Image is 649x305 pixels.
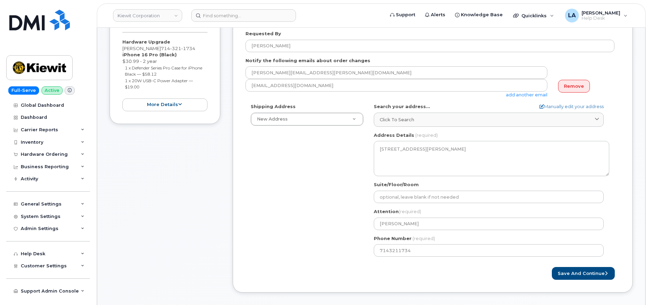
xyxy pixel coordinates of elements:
[619,275,644,300] iframe: Messenger Launcher
[385,8,420,22] a: Support
[431,11,445,18] span: Alerts
[251,103,296,110] label: Shipping Address
[257,116,288,122] span: New Address
[245,40,614,52] input: Example: John Smith
[461,11,503,18] span: Knowledge Base
[582,16,620,21] span: Help Desk
[170,46,181,51] span: 321
[380,116,414,123] span: Click to search
[245,79,547,92] input: Example: john@appleseed.com
[374,235,411,242] label: Phone Number
[558,80,590,93] a: Remove
[374,181,419,188] label: Suite/Floor/Room
[508,9,559,22] div: Quicklinks
[374,141,609,176] textarea: [STREET_ADDRESS][PERSON_NAME]
[552,267,615,280] button: Save and Continue
[122,52,177,57] strong: iPhone 16 Pro (Black)
[521,13,547,18] span: Quicklinks
[374,132,414,139] label: Address Details
[506,92,547,97] a: add another email
[245,66,547,79] input: Example: john@appleseed.com
[374,103,430,110] label: Search your address...
[113,9,182,22] a: Kiewit Corporation
[374,191,604,203] input: optional, leave blank if not needed
[251,113,363,125] a: New Address
[396,11,415,18] span: Support
[539,103,604,110] a: Manually edit your address
[125,65,202,77] small: 1 x Defender Series Pro Case for iPhone Black — $58.12
[245,30,281,37] label: Requested By
[399,209,421,214] span: (required)
[412,236,435,241] span: (required)
[374,208,421,215] label: Attention
[568,11,576,20] span: LA
[245,57,370,64] label: Notify the following emails about order changes
[122,39,207,111] div: [PERSON_NAME] $30.99 - 2 year
[420,8,450,22] a: Alerts
[161,46,195,51] span: 714
[122,98,207,111] button: more details
[181,46,195,51] span: 1734
[560,9,632,22] div: Lanette Aparicio
[374,113,604,127] a: Click to search
[415,132,438,138] span: (required)
[125,78,193,90] small: 1 x 20W USB-C Power Adapter — $19.00
[191,9,296,22] input: Find something...
[582,10,620,16] span: [PERSON_NAME]
[450,8,508,22] a: Knowledge Base
[122,39,170,45] strong: Hardware Upgrade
